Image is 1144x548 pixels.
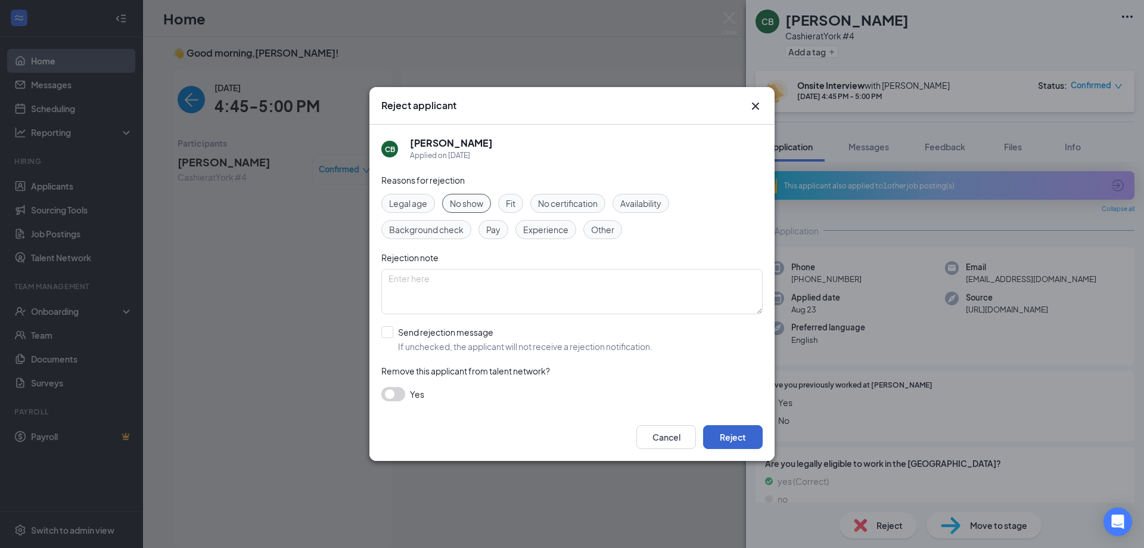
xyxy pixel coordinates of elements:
[748,99,763,113] svg: Cross
[450,197,483,210] span: No show
[636,425,696,449] button: Cancel
[389,197,427,210] span: Legal age
[381,99,456,112] h3: Reject applicant
[703,425,763,449] button: Reject
[506,197,515,210] span: Fit
[389,223,464,236] span: Background check
[385,144,395,154] div: CB
[410,387,424,401] span: Yes
[620,197,661,210] span: Availability
[1103,507,1132,536] div: Open Intercom Messenger
[486,223,500,236] span: Pay
[591,223,614,236] span: Other
[381,175,465,185] span: Reasons for rejection
[523,223,568,236] span: Experience
[410,137,493,150] h5: [PERSON_NAME]
[538,197,598,210] span: No certification
[748,99,763,113] button: Close
[381,252,439,263] span: Rejection note
[410,150,493,162] div: Applied on [DATE]
[381,366,550,376] span: Remove this applicant from talent network?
